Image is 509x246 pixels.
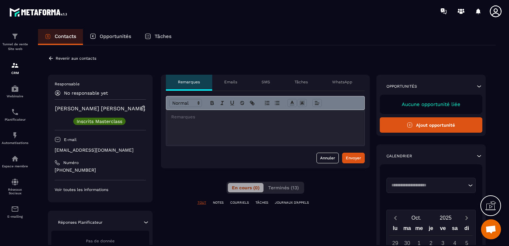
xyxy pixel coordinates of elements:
div: je [425,224,437,235]
button: Envoyer [342,153,365,163]
div: di [461,224,473,235]
p: Remarques [178,79,200,85]
p: Opportunités [386,84,417,89]
p: COURRIELS [230,200,249,205]
div: sa [449,224,461,235]
a: Contacts [38,29,83,45]
p: JOURNAUX D'APPELS [275,200,309,205]
img: automations [11,85,19,93]
button: Annuler [316,153,339,163]
div: Envoyer [346,155,361,161]
img: logo [9,6,69,18]
p: Calendrier [386,153,412,159]
button: Next month [460,213,473,222]
a: emailemailE-mailing [2,200,28,223]
div: Search for option [386,178,476,193]
div: me [413,224,425,235]
button: Terminés (13) [264,183,303,192]
p: Tâches [155,33,172,39]
button: Ajout opportunité [380,117,483,133]
img: social-network [11,178,19,186]
a: [PERSON_NAME] [PERSON_NAME] [55,105,145,112]
p: WhatsApp [332,79,352,85]
p: SMS [261,79,270,85]
div: Ouvrir le chat [481,219,501,239]
a: formationformationCRM [2,56,28,80]
p: TOUT [198,200,206,205]
a: schedulerschedulerPlanificateur [2,103,28,126]
span: Pas de donnée [86,239,115,243]
p: E-mailing [2,215,28,218]
p: Webinaire [2,94,28,98]
p: CRM [2,71,28,75]
p: Réponses Planificateur [58,220,103,225]
p: Tâches [294,79,308,85]
a: Opportunités [83,29,138,45]
p: TÂCHES [255,200,268,205]
a: social-networksocial-networkRéseaux Sociaux [2,173,28,200]
p: Espace membre [2,164,28,168]
p: Responsable [55,81,146,87]
p: Revenir aux contacts [56,56,96,61]
img: formation [11,32,19,40]
div: ve [437,224,449,235]
p: E-mail [64,137,77,142]
p: Emails [224,79,237,85]
p: Réseaux Sociaux [2,188,28,195]
span: Terminés (13) [268,185,299,190]
p: NOTES [213,200,224,205]
p: Numéro [63,160,79,165]
a: automationsautomationsEspace membre [2,150,28,173]
a: formationformationTunnel de vente Site web [2,27,28,56]
a: automationsautomationsWebinaire [2,80,28,103]
p: Automatisations [2,141,28,145]
button: En cours (0) [228,183,263,192]
p: [EMAIL_ADDRESS][DOMAIN_NAME] [55,147,146,153]
button: Open months overlay [402,212,431,224]
p: Inscrits Masterclass [77,119,122,124]
img: email [11,205,19,213]
p: Opportunités [100,33,131,39]
a: Tâches [138,29,178,45]
button: Open years overlay [431,212,460,224]
p: No responsable yet [64,90,108,96]
img: scheduler [11,108,19,116]
p: Aucune opportunité liée [386,101,476,107]
p: Voir toutes les informations [55,187,146,192]
img: formation [11,61,19,69]
img: automations [11,131,19,139]
a: automationsautomationsAutomatisations [2,126,28,150]
div: ma [401,224,413,235]
p: [PHONE_NUMBER] [55,167,146,173]
p: Tunnel de vente Site web [2,42,28,51]
p: Planificateur [2,118,28,121]
p: Contacts [55,33,76,39]
span: En cours (0) [232,185,259,190]
input: Search for option [389,182,467,189]
button: Previous month [389,213,402,222]
img: automations [11,155,19,163]
div: lu [389,224,401,235]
